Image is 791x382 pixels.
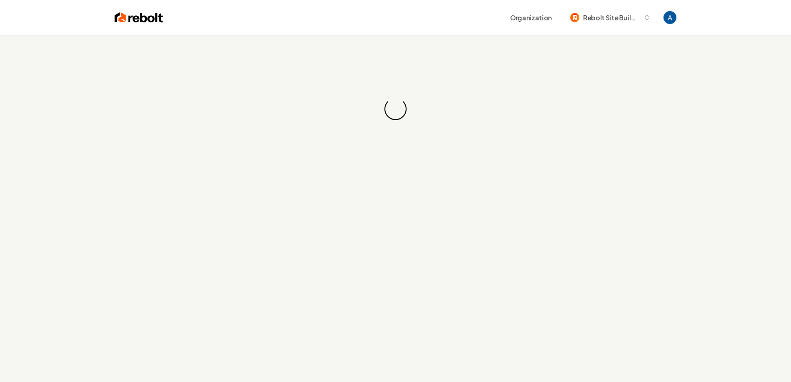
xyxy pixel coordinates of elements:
span: Rebolt Site Builder [583,13,639,23]
div: Loading [380,93,411,125]
img: Rebolt Logo [115,11,163,24]
img: Andrew Magana [663,11,676,24]
img: Rebolt Site Builder [570,13,579,22]
button: Open user button [663,11,676,24]
button: Organization [505,9,557,26]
